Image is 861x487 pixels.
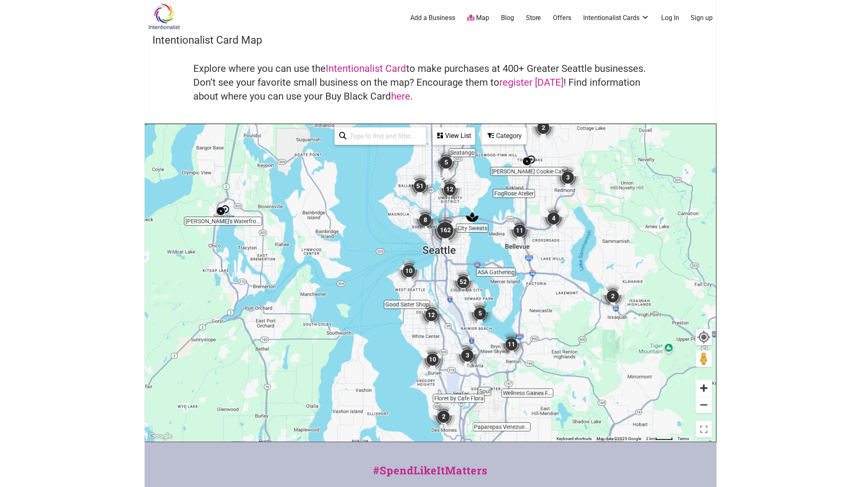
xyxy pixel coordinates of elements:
[420,347,445,372] div: 10
[531,116,556,140] div: 2
[646,436,655,441] span: 2 km
[490,255,502,267] div: ASA Gathering
[391,91,411,102] a: here
[347,128,421,144] input: Type to find and filter...
[438,177,462,202] div: 12
[397,259,421,283] div: 10
[145,3,183,30] img: Intentionalist
[601,284,625,309] div: 2
[553,13,572,22] a: Offers
[147,431,174,442] a: Open this area in Google Maps (opens a new window)
[696,351,712,367] button: Drag Pegman onto the map to open Street View
[451,270,476,294] div: 52
[482,127,527,145] div: Filter by category
[557,436,592,442] button: Keyboard shortcuts
[326,63,407,74] a: Intentionalist Card
[455,343,480,368] div: 3
[661,13,679,22] a: Log In
[147,431,174,442] img: Google
[335,127,426,145] div: Type to search and filter
[433,127,475,145] div: See a list of the visible businesses
[597,436,642,441] span: Map data ©2025 Google
[691,13,713,22] a: Sign up
[521,376,534,388] div: Wellness Gaines Fitness
[434,150,458,175] div: 5
[483,128,526,144] div: Category
[523,154,535,167] div: Pinckney Cookie Cafe
[695,420,713,438] button: Toggle fullscreen view
[556,165,580,190] div: 3
[499,332,524,357] div: 11
[508,218,532,243] div: 11
[194,62,668,103] h4: Explore where you can use the to make purchases at 400+ Greater Seattle businesses. Don’t see you...
[217,204,229,216] div: Monica's Waterfront Bakery & Cafe
[411,13,456,22] a: Add a Business
[479,374,491,387] div: Soul
[466,211,479,223] div: City Sweats
[408,174,432,198] div: 51
[429,214,462,247] div: 162
[413,208,438,232] div: 8
[541,206,566,231] div: 4
[434,128,474,144] div: View List
[644,436,675,442] button: Map Scale: 2 km per 39 pixels
[678,436,689,441] a: Terms
[468,301,492,326] div: 5
[500,77,564,88] a: register [DATE]
[696,380,712,396] button: Zoom in
[501,13,514,22] a: Blog
[153,33,709,47] h3: Intentionalist Card Map
[508,176,520,189] div: FogRose Atelier
[696,397,712,413] button: Zoom out
[696,329,712,345] button: Your Location
[584,13,650,22] a: Intentionalist Cards
[432,405,456,429] div: 2
[419,303,444,327] div: 12
[526,13,541,22] a: Store
[496,410,508,422] div: Paparepas Venezuelan Food
[401,287,413,300] div: Good Sister Shop
[145,463,717,487] div: #SpendLikeItMatters
[453,381,465,394] div: Floret by Cafe Flora
[467,13,489,23] a: Map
